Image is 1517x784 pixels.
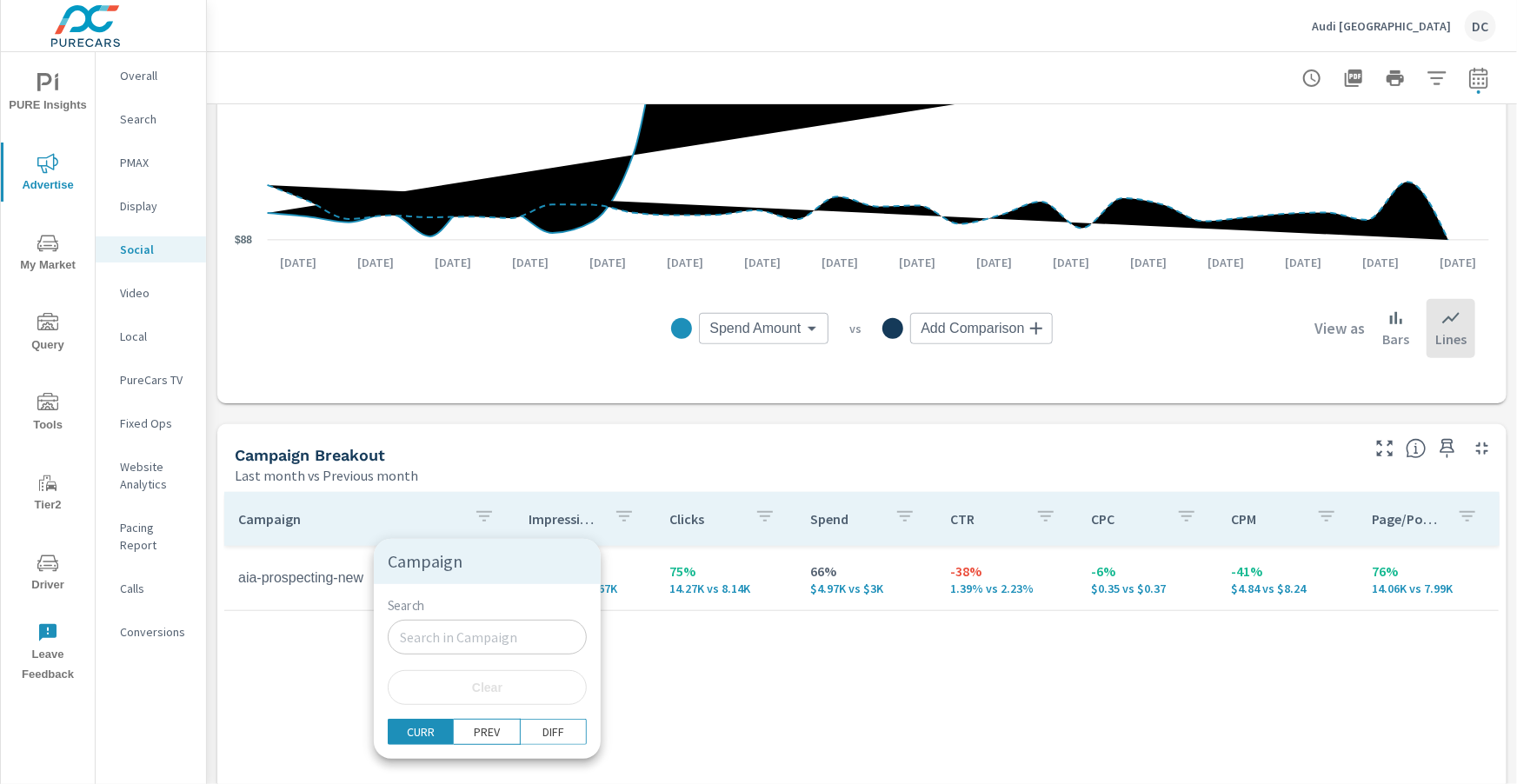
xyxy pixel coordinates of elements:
[398,680,576,695] span: Clear
[388,670,587,705] button: Clear
[521,719,587,745] button: DIFF
[454,719,520,745] button: PREV
[388,600,425,613] label: Search
[388,553,587,570] p: Campaign
[388,719,454,745] button: CURR
[474,723,500,741] p: PREV
[542,723,564,741] p: DIFF
[388,620,587,654] input: Search in Campaign
[407,723,435,741] p: CURR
